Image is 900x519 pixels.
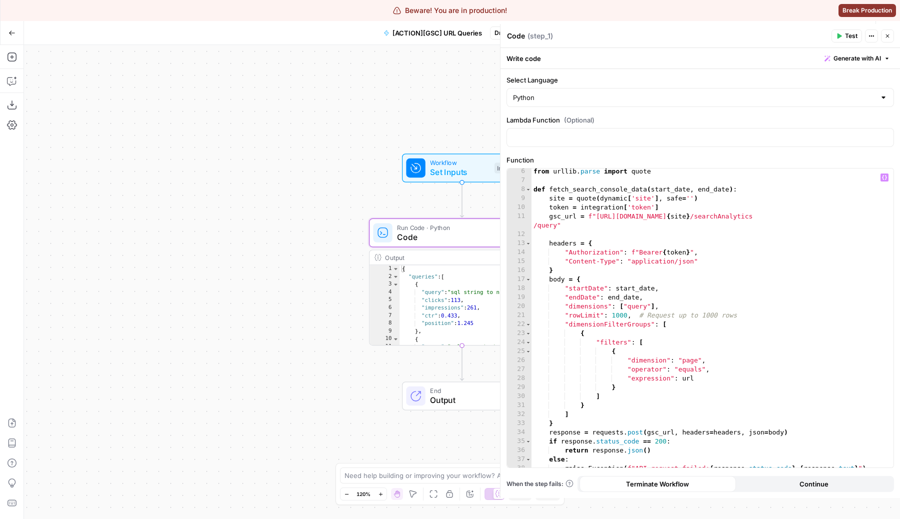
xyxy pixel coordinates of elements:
span: Toggle code folding, rows 13 through 16 [525,239,531,248]
button: [ACTION][GSC] URL Queries [377,25,488,41]
span: ( step_1 ) [527,31,553,41]
div: 6 [507,167,531,176]
div: 7 [369,312,399,320]
div: 35 [507,437,531,446]
div: 18 [507,284,531,293]
span: Terminate Workflow [626,479,689,489]
div: 7 [507,176,531,185]
div: 26 [507,356,531,365]
span: Draft [494,28,509,37]
button: Draft [490,26,523,39]
div: 8 [507,185,531,194]
div: Output [385,252,536,262]
span: Toggle code folding, rows 22 through 32 [525,320,531,329]
span: End [430,386,511,395]
span: Toggle code folding, rows 2 through 703 [392,273,399,281]
span: Break Production [842,6,892,15]
div: 16 [507,266,531,275]
div: 5 [369,296,399,304]
label: Select Language [506,75,894,85]
span: Continue [799,479,828,489]
span: Toggle code folding, rows 23 through 31 [525,329,531,338]
div: 31 [507,401,531,410]
div: 19 [507,293,531,302]
button: Continue [736,476,892,492]
div: 20 [507,302,531,311]
div: 11 [369,343,399,351]
span: Output [430,394,511,406]
span: Test [845,31,857,40]
span: Set Inputs [430,166,489,178]
div: 9 [507,194,531,203]
div: 13 [507,239,531,248]
span: Toggle code folding, rows 8 through 38 [525,185,531,194]
button: Test [831,29,862,42]
div: 38 [507,464,531,473]
span: Toggle code folding, rows 37 through 38 [525,455,531,464]
div: 24 [507,338,531,347]
div: Write code [500,48,900,68]
div: 36 [507,446,531,455]
div: 30 [507,392,531,401]
div: 1 [369,265,399,273]
span: Generate with AI [833,54,881,63]
label: Lambda Function [506,115,894,125]
div: 8 [369,320,399,328]
div: 37 [507,455,531,464]
span: 120% [356,490,370,498]
input: Python [513,92,875,102]
div: 17 [507,275,531,284]
span: Run Code · Python [397,222,523,232]
div: 12 [507,230,531,239]
div: 14 [507,248,531,257]
div: Inputs [494,162,516,173]
div: 3 [369,281,399,289]
div: 25 [507,347,531,356]
div: 29 [507,383,531,392]
textarea: Code [507,31,525,41]
g: Edge from start to step_1 [460,182,463,217]
div: 34 [507,428,531,437]
span: Code [397,231,523,243]
div: 27 [507,365,531,374]
div: 22 [507,320,531,329]
div: 9 [369,327,399,335]
div: 4 [369,288,399,296]
span: Toggle code folding, rows 17 through 33 [525,275,531,284]
div: 33 [507,419,531,428]
div: 11 [507,212,531,230]
div: 15 [507,257,531,266]
div: 21 [507,311,531,320]
span: Toggle code folding, rows 35 through 36 [525,437,531,446]
span: Toggle code folding, rows 3 through 9 [392,281,399,289]
div: EndOutput [369,381,555,410]
span: Toggle code folding, rows 24 through 30 [525,338,531,347]
span: [ACTION][GSC] URL Queries [392,28,482,38]
div: Beware! You are in production! [393,5,507,15]
div: 23 [507,329,531,338]
button: Break Production [838,4,896,17]
span: Workflow [430,158,489,167]
label: Function [506,155,894,165]
g: Edge from step_1 to end [460,345,463,380]
span: Toggle code folding, rows 1 through 704 [392,265,399,273]
div: 2 [369,273,399,281]
button: Generate with AI [820,52,894,65]
span: (Optional) [564,115,594,125]
span: Toggle code folding, rows 25 through 29 [525,347,531,356]
div: 10 [507,203,531,212]
div: 10 [369,335,399,343]
a: When the step fails: [506,479,573,488]
div: 28 [507,374,531,383]
div: 6 [369,304,399,312]
div: Run Code · PythonCodeStep 1Output{ "queries":[ { "query":"sql string to number", "clicks":113, "i... [369,218,555,345]
span: Toggle code folding, rows 10 through 16 [392,335,399,343]
div: WorkflowSet InputsInputs [369,153,555,182]
div: 32 [507,410,531,419]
